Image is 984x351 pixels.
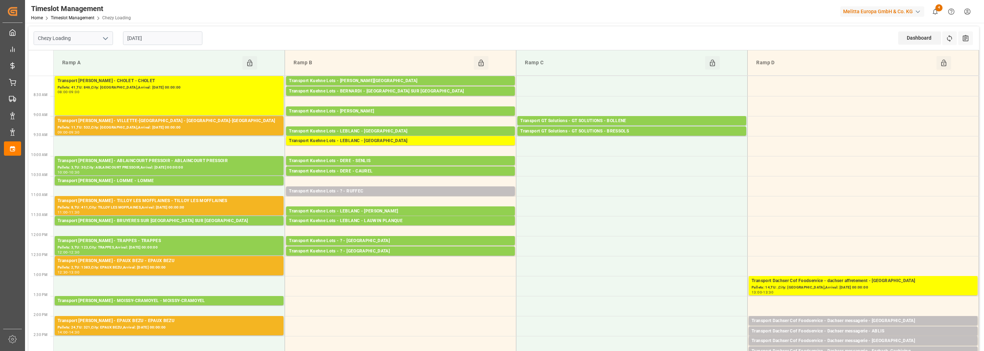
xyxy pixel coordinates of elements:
[31,153,48,157] span: 10:00 AM
[58,165,281,171] div: Pallets: 3,TU: 30,City: ABLAINCOURT PRESSOIR,Arrival: [DATE] 00:00:00
[289,188,512,195] div: Transport Kuehne Lots - ? - RUFFEC
[289,128,512,135] div: Transport Kuehne Lots - LEBLANC - [GEOGRAPHIC_DATA]
[289,208,512,215] div: Transport Kuehne Lots - LEBLANC - [PERSON_NAME]
[289,88,512,95] div: Transport Kuehne Lots - BERNARDI - [GEOGRAPHIC_DATA] SUR [GEOGRAPHIC_DATA]
[69,331,79,334] div: 14:30
[289,108,512,115] div: Transport Kuehne Lots - [PERSON_NAME]
[58,305,281,311] div: Pallets: 2,TU: ,City: MOISSY-CRAMOYEL,Arrival: [DATE] 00:00:00
[68,331,69,334] div: -
[58,85,281,91] div: Pallets: 41,TU: 846,City: [GEOGRAPHIC_DATA],Arrival: [DATE] 00:00:00
[752,345,975,351] div: Pallets: 1,TU: 41,City: [GEOGRAPHIC_DATA],Arrival: [DATE] 00:00:00
[34,293,48,297] span: 1:30 PM
[68,251,69,254] div: -
[34,333,48,337] span: 2:30 PM
[58,245,281,251] div: Pallets: 3,TU: 123,City: TRAPPES,Arrival: [DATE] 00:00:00
[762,291,763,294] div: -
[58,217,281,225] div: Transport [PERSON_NAME] - BRUYERES SUR [GEOGRAPHIC_DATA] SUR [GEOGRAPHIC_DATA]
[69,211,79,214] div: 11:30
[68,90,69,94] div: -
[289,135,512,141] div: Pallets: ,TU: 120,City: [GEOGRAPHIC_DATA],Arrival: [DATE] 00:00:00
[927,4,943,20] button: show 4 new notifications
[58,265,281,271] div: Pallets: 2,TU: 1383,City: EPAUX BEZU,Arrival: [DATE] 00:00:00
[289,115,512,121] div: Pallets: 18,TU: 772,City: CARQUEFOU,Arrival: [DATE] 00:00:00
[943,4,959,20] button: Help Center
[34,133,48,137] span: 9:30 AM
[58,125,281,131] div: Pallets: 11,TU: 532,City: [GEOGRAPHIC_DATA],Arrival: [DATE] 00:00:00
[752,317,975,325] div: Transport Dachser Cof Foodservice - Dachser messagerie - [GEOGRAPHIC_DATA]
[58,117,281,125] div: Transport [PERSON_NAME] - VILLETTE-[GEOGRAPHIC_DATA] - [GEOGRAPHIC_DATA]-[GEOGRAPHIC_DATA]
[58,237,281,245] div: Transport [PERSON_NAME] - TRAPPES - TRAPPES
[100,33,110,44] button: open menu
[69,251,79,254] div: 12:30
[58,331,68,334] div: 14:00
[58,90,68,94] div: 08:00
[752,335,975,341] div: Pallets: 1,TU: 35,City: ABLIS,Arrival: [DATE] 00:00:00
[58,177,281,185] div: Transport [PERSON_NAME] - LOMME - LOMME
[840,5,927,18] button: Melitta Europa GmbH & Co. KG
[58,197,281,205] div: Transport [PERSON_NAME] - TILLOY LES MOFFLAINES - TILLOY LES MOFFLAINES
[289,168,512,175] div: Transport Kuehne Lots - DERE - CAUREL
[840,6,924,17] div: Melitta Europa GmbH & Co. KG
[289,248,512,255] div: Transport Kuehne Lots - ? - [GEOGRAPHIC_DATA]
[34,31,113,45] input: Type to search/select
[123,31,202,45] input: DD-MM-YYYY
[69,131,79,134] div: 09:30
[289,175,512,181] div: Pallets: 5,TU: 40,City: [GEOGRAPHIC_DATA],Arrival: [DATE] 00:00:00
[752,285,975,291] div: Pallets: 14,TU: ,City: [GEOGRAPHIC_DATA],Arrival: [DATE] 00:00:00
[59,56,242,70] div: Ramp A
[289,85,512,91] div: Pallets: ,TU: 56,City: [GEOGRAPHIC_DATA],Arrival: [DATE] 00:00:00
[34,313,48,317] span: 2:00 PM
[289,245,512,251] div: Pallets: 3,TU: 716,City: [GEOGRAPHIC_DATA],Arrival: [DATE] 00:00:00
[291,56,474,70] div: Ramp B
[58,325,281,331] div: Pallets: 24,TU: 321,City: EPAUX BEZU,Arrival: [DATE] 00:00:00
[31,213,48,217] span: 11:30 AM
[31,173,48,177] span: 10:30 AM
[31,233,48,237] span: 12:00 PM
[752,337,975,345] div: Transport Dachser Cof Foodservice - Dachser messagerie - [GEOGRAPHIC_DATA]
[69,271,79,274] div: 13:00
[69,171,79,174] div: 10:30
[289,95,512,101] div: Pallets: 1,TU: 5,City: [GEOGRAPHIC_DATA],Arrival: [DATE] 00:00:00
[58,211,68,214] div: 11:00
[58,225,281,231] div: Pallets: ,TU: 116,City: [GEOGRAPHIC_DATA],Arrival: [DATE] 00:00:00
[752,277,975,285] div: Transport Dachser Cof Foodservice - dachser affretement - [GEOGRAPHIC_DATA]
[289,215,512,221] div: Pallets: 4,TU: 128,City: [GEOGRAPHIC_DATA],Arrival: [DATE] 00:00:00
[58,271,68,274] div: 12:30
[753,56,936,70] div: Ramp D
[31,15,43,20] a: Home
[935,4,943,11] span: 4
[58,131,68,134] div: 09:00
[289,165,512,171] div: Pallets: ,TU: 482,City: [GEOGRAPHIC_DATA],Arrival: [DATE] 00:00:00
[520,128,743,135] div: Transport GT Solutions - GT SOLUTIONS - BRESSOLS
[31,193,48,197] span: 11:00 AM
[289,225,512,231] div: Pallets: ,TU: 101,City: LAUWIN PLANQUE,Arrival: [DATE] 00:00:00
[68,131,69,134] div: -
[58,257,281,265] div: Transport [PERSON_NAME] - EPAUX BEZU - EPAUX BEZU
[289,157,512,165] div: Transport Kuehne Lots - DERE - SENLIS
[34,273,48,277] span: 1:00 PM
[289,137,512,145] div: Transport Kuehne Lots - LEBLANC - [GEOGRAPHIC_DATA]
[68,271,69,274] div: -
[31,3,131,14] div: Timeslot Management
[69,90,79,94] div: 09:00
[752,328,975,335] div: Transport Dachser Cof Foodservice - Dachser messagerie - ABLIS
[68,171,69,174] div: -
[289,217,512,225] div: Transport Kuehne Lots - LEBLANC - LAUWIN PLANQUE
[289,237,512,245] div: Transport Kuehne Lots - ? - [GEOGRAPHIC_DATA]
[58,297,281,305] div: Transport [PERSON_NAME] - MOISSY-CRAMOYEL - MOISSY-CRAMOYEL
[58,251,68,254] div: 12:00
[31,253,48,257] span: 12:30 PM
[34,113,48,117] span: 9:00 AM
[752,291,762,294] div: 13:00
[58,157,281,165] div: Transport [PERSON_NAME] - ABLAINCOURT PRESSOIR - ABLAINCOURT PRESSOIR
[289,255,512,261] div: Pallets: 2,TU: 671,City: [GEOGRAPHIC_DATA],Arrival: [DATE] 00:00:00
[289,77,512,85] div: Transport Kuehne Lots - [PERSON_NAME][GEOGRAPHIC_DATA]
[520,117,743,125] div: Transport GT Solutions - GT SOLUTIONS - BOLLENE
[763,291,773,294] div: 13:30
[34,93,48,97] span: 8:30 AM
[58,317,281,325] div: Transport [PERSON_NAME] - EPAUX BEZU - EPAUX BEZU
[522,56,705,70] div: Ramp C
[58,171,68,174] div: 10:00
[58,205,281,211] div: Pallets: 8,TU: 411,City: TILLOY LES MOFFLAINES,Arrival: [DATE] 00:00:00
[520,135,743,141] div: Pallets: 1,TU: 84,City: BRESSOLS,Arrival: [DATE] 00:00:00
